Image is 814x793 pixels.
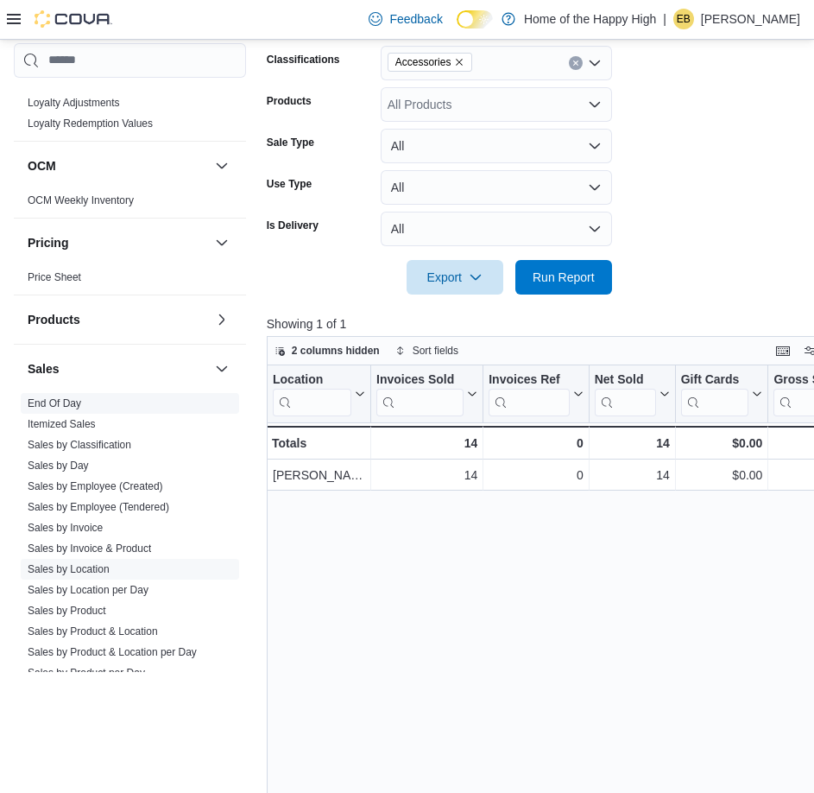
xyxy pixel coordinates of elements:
div: Ethan Boen-Wira [673,9,694,29]
div: [PERSON_NAME] - [GEOGRAPHIC_DATA] - Fire & Flower [273,465,365,485]
p: | [663,9,666,29]
button: Invoices Sold [376,371,477,416]
button: Keyboard shortcuts [773,340,793,361]
span: Sales by Employee (Tendered) [28,500,169,514]
span: Price Sheet [28,270,81,284]
span: Sales by Invoice [28,521,103,535]
a: Sales by Product & Location per Day [28,646,197,658]
div: 0 [489,465,583,485]
p: Home of the Happy High [524,9,656,29]
div: 0 [489,433,583,454]
div: $0.00 [681,465,763,485]
h3: Sales [28,360,60,377]
span: Sales by Location per Day [28,583,148,597]
button: All [381,129,612,163]
div: 14 [376,433,477,454]
div: Pricing [14,267,246,295]
button: All [381,170,612,205]
a: Sales by Location per Day [28,584,148,596]
div: Sales [14,393,246,690]
button: Products [211,309,232,330]
button: Sales [28,360,208,377]
button: Export [407,260,503,295]
div: $0.00 [680,433,762,454]
span: 2 columns hidden [292,344,380,358]
button: Sales [211,358,232,379]
button: Clear input [569,56,583,70]
a: Sales by Location [28,563,110,575]
button: Pricing [28,234,208,251]
button: Invoices Ref [489,371,583,416]
div: Invoices Sold [376,371,464,416]
div: Location [273,371,351,388]
div: Location [273,371,351,416]
a: Price Sheet [28,271,81,283]
img: Cova [35,10,112,28]
span: End Of Day [28,396,81,410]
label: Use Type [267,177,312,191]
div: Net Sold [594,371,655,416]
span: Itemized Sales [28,417,96,431]
a: Loyalty Redemption Values [28,117,153,130]
a: Loyalty Adjustments [28,97,120,109]
a: Itemized Sales [28,418,96,430]
span: Sales by Product & Location [28,625,158,638]
div: Loyalty [14,92,246,141]
h3: Pricing [28,234,68,251]
span: Accessories [395,54,451,71]
input: Dark Mode [457,10,493,29]
div: 14 [594,433,669,454]
button: Pricing [211,232,232,253]
button: Open list of options [588,98,602,111]
span: Accessories [388,53,473,72]
span: Sales by Day [28,459,89,473]
span: Sales by Invoice & Product [28,542,151,555]
button: Location [273,371,365,416]
div: OCM [14,190,246,218]
button: All [381,212,612,246]
button: Run Report [515,260,612,295]
label: Products [267,94,312,108]
div: 14 [595,465,670,485]
span: Feedback [389,10,442,28]
span: Dark Mode [457,29,457,29]
div: Gift Cards [680,371,748,388]
a: End Of Day [28,397,81,409]
button: Net Sold [594,371,669,416]
span: EB [677,9,691,29]
div: Invoices Sold [376,371,464,388]
span: Sales by Employee (Created) [28,479,163,493]
button: Open list of options [588,56,602,70]
div: Invoices Ref [489,371,569,416]
span: Run Report [533,269,595,286]
button: Sort fields [388,340,465,361]
a: Sales by Day [28,460,89,472]
a: Sales by Employee (Tendered) [28,501,169,513]
div: Net Sold [594,371,655,388]
button: 2 columns hidden [268,340,387,361]
a: Sales by Product [28,605,106,617]
a: Sales by Product per Day [28,667,145,679]
label: Sale Type [267,136,314,149]
label: Classifications [267,53,340,67]
span: Sales by Classification [28,438,131,452]
button: Products [28,311,208,328]
button: OCM [28,157,208,174]
a: Sales by Invoice & Product [28,542,151,555]
button: Remove Accessories from selection in this group [454,57,464,67]
p: [PERSON_NAME] [701,9,800,29]
div: Gift Card Sales [680,371,748,416]
span: Export [417,260,493,295]
span: OCM Weekly Inventory [28,193,134,207]
h3: Products [28,311,80,328]
button: Gift Cards [680,371,762,416]
a: OCM Weekly Inventory [28,194,134,206]
span: Sales by Location [28,562,110,576]
button: OCM [211,155,232,176]
a: Sales by Employee (Created) [28,480,163,492]
a: Feedback [362,2,449,36]
span: Sales by Product per Day [28,666,145,680]
span: Sales by Product & Location per Day [28,645,197,659]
